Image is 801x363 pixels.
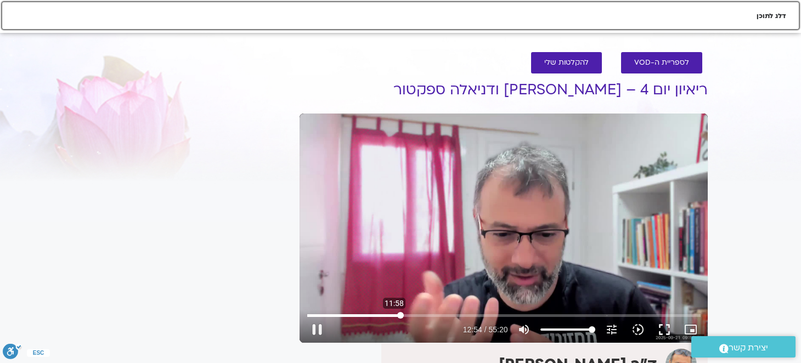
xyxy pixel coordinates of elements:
span: יצירת קשר [729,341,768,355]
span: להקלטות שלי [544,59,589,67]
a: להקלטות שלי [531,52,602,73]
a: דלג לתוכן [2,2,799,29]
a: יצירת קשר [691,336,796,358]
a: לספריית ה-VOD [621,52,702,73]
span: לספריית ה-VOD [634,59,689,67]
h1: ריאיון יום 4 – [PERSON_NAME] ודניאלה ספקטור [300,82,708,98]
